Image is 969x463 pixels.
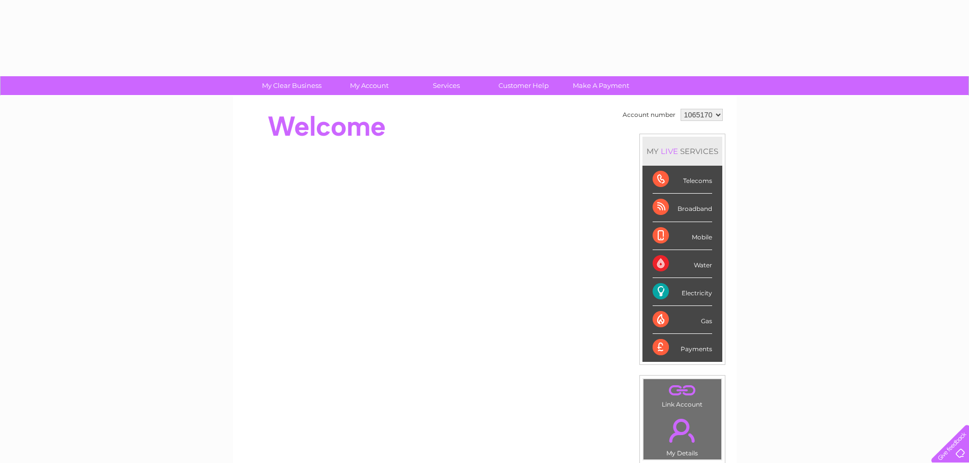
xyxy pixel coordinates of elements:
a: Services [404,76,488,95]
td: My Details [643,410,722,460]
a: Customer Help [482,76,566,95]
a: Make A Payment [559,76,643,95]
div: LIVE [659,146,680,156]
a: . [646,413,719,448]
a: . [646,382,719,399]
div: Water [653,250,712,278]
div: Mobile [653,222,712,250]
a: My Clear Business [250,76,334,95]
div: Payments [653,334,712,361]
td: Account number [620,106,678,124]
div: Gas [653,306,712,334]
div: Telecoms [653,166,712,194]
div: Broadband [653,194,712,222]
div: Electricity [653,278,712,306]
div: MY SERVICES [642,137,722,166]
td: Link Account [643,379,722,411]
a: My Account [327,76,411,95]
